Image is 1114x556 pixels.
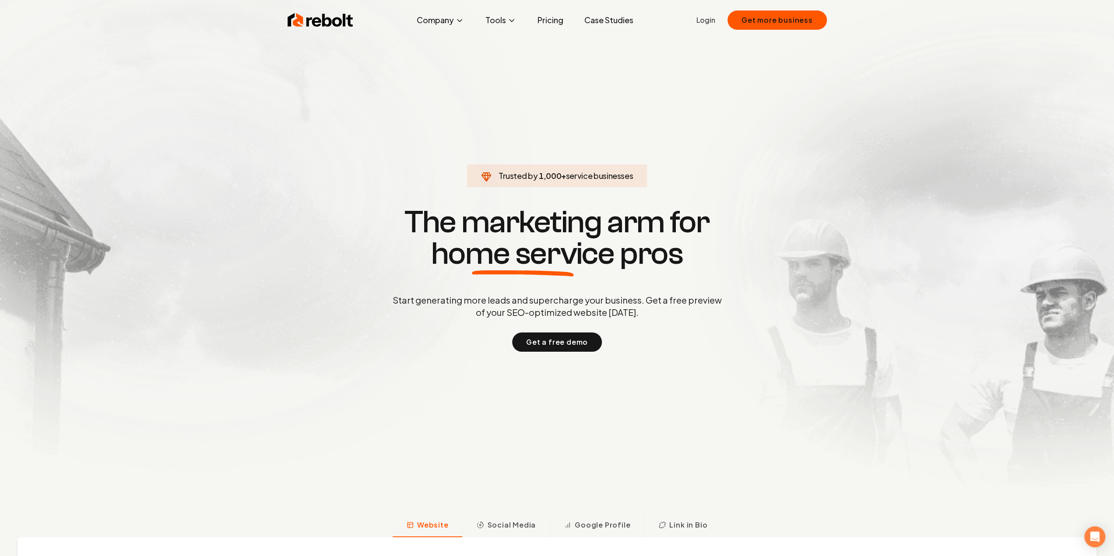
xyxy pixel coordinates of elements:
span: Trusted by [499,171,538,181]
p: Start generating more leads and supercharge your business. Get a free preview of your SEO-optimiz... [391,294,724,318]
button: Company [409,11,471,29]
button: Website [393,514,463,537]
button: Tools [478,11,523,29]
div: Open Intercom Messenger [1084,526,1105,547]
h1: The marketing arm for pros [347,206,767,269]
span: Website [417,520,449,530]
a: Pricing [530,11,570,29]
a: Login [696,15,715,25]
a: Case Studies [577,11,640,29]
span: 1,000 [539,170,561,182]
span: service businesses [566,171,633,181]
button: Link in Bio [644,514,721,537]
button: Get more business [727,10,827,30]
img: Rebolt Logo [288,11,353,29]
span: Social Media [487,520,536,530]
span: + [561,171,566,181]
button: Social Media [462,514,550,537]
span: Google Profile [575,520,630,530]
span: Link in Bio [669,520,707,530]
button: Google Profile [550,514,644,537]
button: Get a free demo [512,332,602,352]
span: home service [431,238,615,269]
